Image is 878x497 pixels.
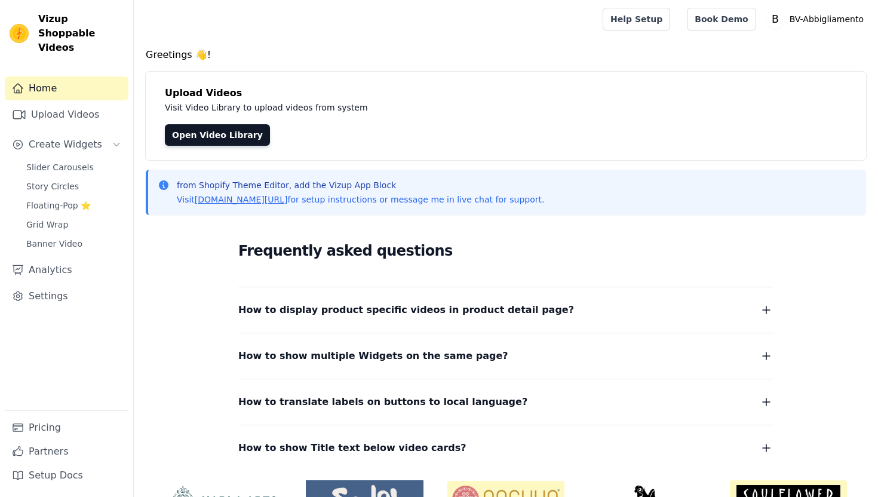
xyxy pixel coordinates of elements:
[5,258,128,282] a: Analytics
[238,394,527,410] span: How to translate labels on buttons to local language?
[766,8,868,30] button: B BV-Abbigliamento
[177,194,544,205] p: Visit for setup instructions or message me in live chat for support.
[29,137,102,152] span: Create Widgets
[165,100,700,115] p: Visit Video Library to upload videos from system
[195,195,288,204] a: [DOMAIN_NAME][URL]
[5,284,128,308] a: Settings
[5,464,128,487] a: Setup Docs
[238,302,773,318] button: How to display product specific videos in product detail page?
[238,302,574,318] span: How to display product specific videos in product detail page?
[238,348,773,364] button: How to show multiple Widgets on the same page?
[146,48,866,62] h4: Greetings 👋!
[26,200,91,211] span: Floating-Pop ⭐
[10,24,29,43] img: Vizup
[19,235,128,252] a: Banner Video
[5,103,128,127] a: Upload Videos
[238,239,773,263] h2: Frequently asked questions
[5,440,128,464] a: Partners
[177,179,544,191] p: from Shopify Theme Editor, add the Vizup App Block
[5,416,128,440] a: Pricing
[26,219,68,231] span: Grid Wrap
[785,8,868,30] p: BV-Abbigliamento
[5,76,128,100] a: Home
[238,440,773,456] button: How to show Title text below video cards?
[238,394,773,410] button: How to translate labels on buttons to local language?
[5,133,128,157] button: Create Widgets
[603,8,670,30] a: Help Setup
[238,348,508,364] span: How to show multiple Widgets on the same page?
[772,13,779,25] text: B
[26,238,82,250] span: Banner Video
[238,440,466,456] span: How to show Title text below video cards?
[165,86,847,100] h4: Upload Videos
[26,180,79,192] span: Story Circles
[165,124,270,146] a: Open Video Library
[687,8,756,30] a: Book Demo
[19,216,128,233] a: Grid Wrap
[38,12,124,55] span: Vizup Shoppable Videos
[26,161,94,173] span: Slider Carousels
[19,197,128,214] a: Floating-Pop ⭐
[19,178,128,195] a: Story Circles
[19,159,128,176] a: Slider Carousels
